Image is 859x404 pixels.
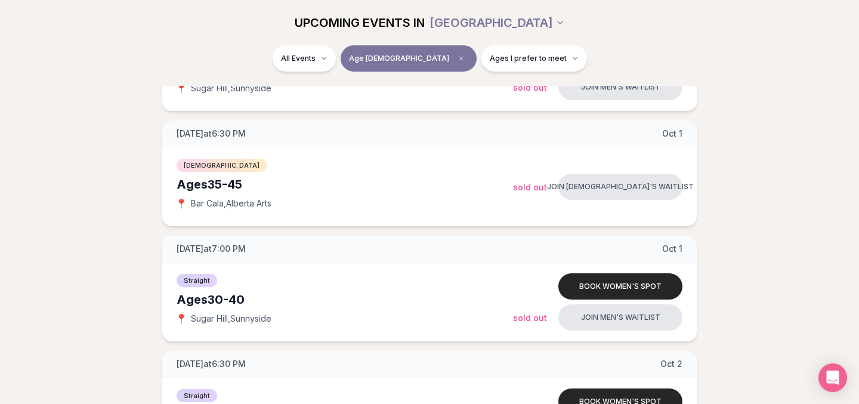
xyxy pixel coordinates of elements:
div: Ages 30-40 [177,291,513,308]
button: Join men's waitlist [558,74,682,100]
span: Straight [177,389,217,402]
span: Age [DEMOGRAPHIC_DATA] [349,54,449,63]
span: Sold Out [513,182,547,192]
span: [DATE] at 6:30 PM [177,358,246,370]
span: All Events [281,54,316,63]
span: Straight [177,274,217,287]
span: Clear age [454,51,468,66]
div: Open Intercom Messenger [818,363,847,392]
button: Book women's spot [558,273,682,300]
span: [DEMOGRAPHIC_DATA] [177,159,267,172]
span: UPCOMING EVENTS IN [295,14,425,31]
button: Join men's waitlist [558,304,682,331]
button: [GEOGRAPHIC_DATA] [429,10,565,36]
button: Join [DEMOGRAPHIC_DATA]'s waitlist [558,174,682,200]
span: [DATE] at 7:00 PM [177,243,246,255]
span: Sold Out [513,313,547,323]
span: [DATE] at 6:30 PM [177,128,246,140]
span: 📍 [177,199,186,208]
span: 📍 [177,84,186,93]
span: Oct 2 [660,358,682,370]
button: All Events [273,45,336,72]
button: Ages I prefer to meet [481,45,587,72]
span: Oct 1 [662,128,682,140]
span: Sold Out [513,82,547,92]
span: Ages I prefer to meet [490,54,567,63]
div: Ages 35-45 [177,176,513,193]
span: Bar Cala , Alberta Arts [191,198,271,209]
span: 📍 [177,314,186,323]
span: Sugar Hill , Sunnyside [191,82,271,94]
span: Oct 1 [662,243,682,255]
button: Age [DEMOGRAPHIC_DATA]Clear age [341,45,477,72]
span: Sugar Hill , Sunnyside [191,313,271,325]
